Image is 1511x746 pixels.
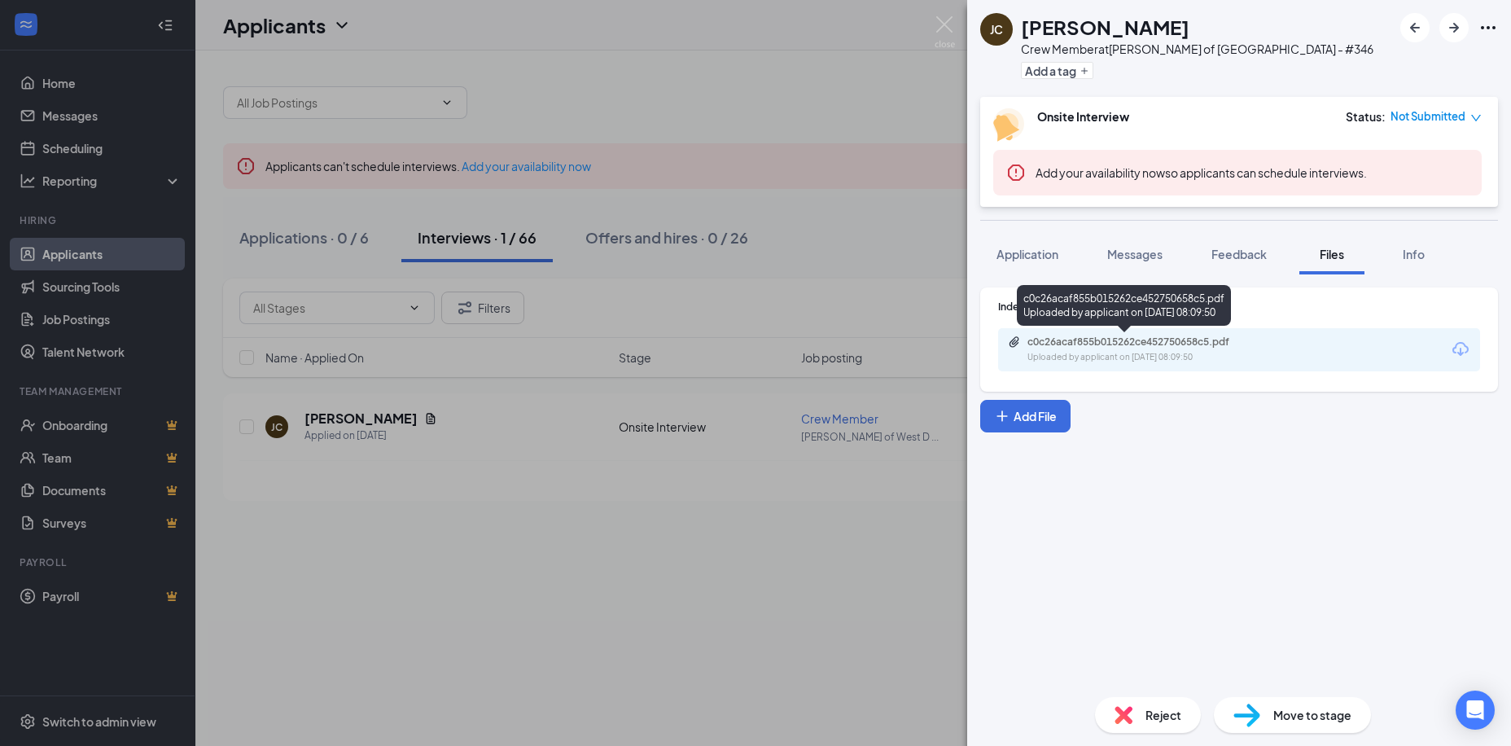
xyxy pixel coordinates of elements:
[1439,13,1469,42] button: ArrowRight
[1470,112,1482,124] span: down
[1273,706,1351,724] span: Move to stage
[1451,340,1470,359] svg: Download
[1107,247,1163,261] span: Messages
[1145,706,1181,724] span: Reject
[1400,13,1430,42] button: ArrowLeftNew
[1021,13,1189,41] h1: [PERSON_NAME]
[1027,351,1272,364] div: Uploaded by applicant on [DATE] 08:09:50
[1037,109,1129,124] b: Onsite Interview
[1006,163,1026,182] svg: Error
[1403,247,1425,261] span: Info
[1478,18,1498,37] svg: Ellipses
[1017,285,1231,326] div: c0c26acaf855b015262ce452750658c5.pdf Uploaded by applicant on [DATE] 08:09:50
[1444,18,1464,37] svg: ArrowRight
[1405,18,1425,37] svg: ArrowLeftNew
[1021,62,1093,79] button: PlusAdd a tag
[1391,108,1465,125] span: Not Submitted
[998,300,1480,314] div: Indeed Resume
[1008,336,1272,364] a: Paperclipc0c26acaf855b015262ce452750658c5.pdfUploaded by applicant on [DATE] 08:09:50
[1008,336,1021,349] svg: Paperclip
[1036,165,1165,181] button: Add your availability now
[1346,108,1386,125] div: Status :
[1211,247,1267,261] span: Feedback
[1036,165,1367,180] span: so applicants can schedule interviews.
[990,21,1003,37] div: JC
[1320,247,1344,261] span: Files
[1021,41,1373,57] div: Crew Member at [PERSON_NAME] of [GEOGRAPHIC_DATA] - #346
[996,247,1058,261] span: Application
[980,400,1071,432] button: Add FilePlus
[1027,336,1255,349] div: c0c26acaf855b015262ce452750658c5.pdf
[1080,66,1089,76] svg: Plus
[1456,691,1495,730] div: Open Intercom Messenger
[994,408,1010,424] svg: Plus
